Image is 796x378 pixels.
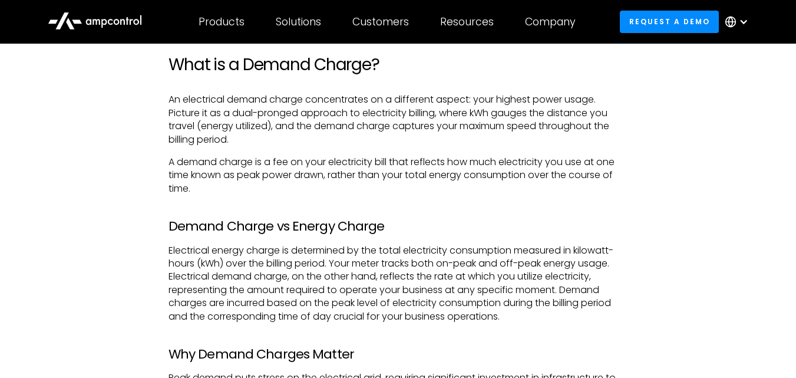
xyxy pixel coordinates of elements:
div: Company [525,15,576,28]
div: Customers [352,15,409,28]
p: A demand charge is a fee on your electricity bill that reflects how much electricity you use at o... [169,156,627,195]
h2: What is a Demand Charge? [169,55,627,75]
a: Request a demo [620,11,719,32]
div: Solutions [276,15,321,28]
div: Resources [440,15,494,28]
p: An electrical demand charge concentrates on a different aspect: your highest power usage. Picture... [169,93,627,146]
div: Products [199,15,245,28]
p: Electrical energy charge is determined by the total electricity consumption measured in kilowatt-... [169,244,627,323]
h3: Demand Charge vs Energy Charge [169,219,627,234]
h3: Why Demand Charges Matter [169,347,627,362]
